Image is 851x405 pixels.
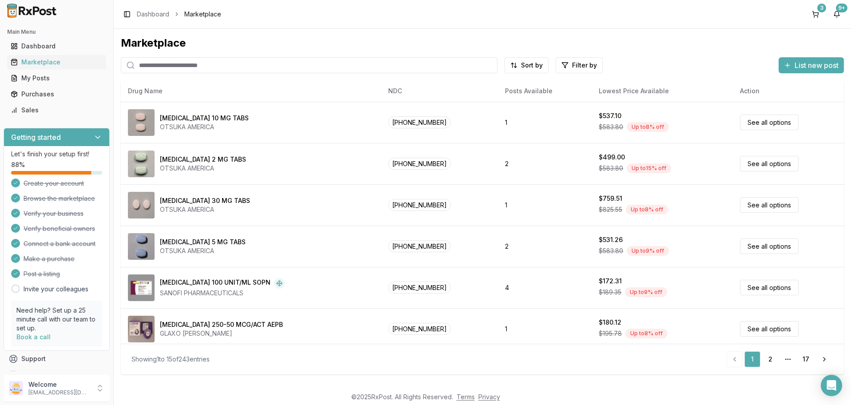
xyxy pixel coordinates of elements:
[626,205,668,214] div: Up to 8 % off
[131,355,210,364] div: Showing 1 to 15 of 243 entries
[4,87,110,101] button: Purchases
[388,158,451,170] span: [PHONE_NUMBER]
[498,226,592,267] td: 2
[815,351,833,367] a: Go to next page
[121,36,844,50] div: Marketplace
[498,102,592,143] td: 1
[808,7,823,21] button: 3
[128,233,155,260] img: Abilify 5 MG TABS
[24,194,95,203] span: Browse the marketplace
[11,74,103,83] div: My Posts
[7,102,106,118] a: Sales
[24,254,75,263] span: Make a purchase
[744,351,760,367] a: 1
[121,80,381,102] th: Drug Name
[11,160,25,169] span: 88 %
[381,80,498,102] th: NDC
[128,316,155,342] img: Advair Diskus 250-50 MCG/ACT AEPB
[556,57,603,73] button: Filter by
[184,10,221,19] span: Marketplace
[599,153,625,162] div: $499.00
[7,86,106,102] a: Purchases
[128,274,155,301] img: Admelog SoloStar 100 UNIT/ML SOPN
[21,370,52,379] span: Feedback
[498,308,592,349] td: 1
[779,62,844,71] a: List new post
[4,55,110,69] button: Marketplace
[24,239,95,248] span: Connect a bank account
[11,150,102,159] p: Let's finish your setup first!
[599,246,623,255] span: $583.80
[4,4,60,18] img: RxPost Logo
[11,42,103,51] div: Dashboard
[498,80,592,102] th: Posts Available
[740,280,799,295] a: See all options
[24,285,88,294] a: Invite your colleagues
[9,381,23,395] img: User avatar
[7,70,106,86] a: My Posts
[478,393,500,401] a: Privacy
[24,179,84,188] span: Create your account
[521,61,543,70] span: Sort by
[599,288,621,297] span: $189.35
[160,246,246,255] div: OTSUKA AMERICA
[625,287,667,297] div: Up to 9 % off
[457,393,475,401] a: Terms
[137,10,221,19] nav: breadcrumb
[160,320,283,329] div: [MEDICAL_DATA] 250-50 MCG/ACT AEPB
[798,351,814,367] a: 17
[160,123,249,131] div: OTSUKA AMERICA
[160,329,283,338] div: GLAXO [PERSON_NAME]
[16,306,97,333] p: Need help? Set up a 25 minute call with our team to set up.
[7,28,106,36] h2: Main Menu
[160,205,250,214] div: OTSUKA AMERICA
[160,155,246,164] div: [MEDICAL_DATA] 2 MG TABS
[388,116,451,128] span: [PHONE_NUMBER]
[740,197,799,213] a: See all options
[572,61,597,70] span: Filter by
[4,351,110,367] button: Support
[795,60,839,71] span: List new post
[733,80,844,102] th: Action
[4,103,110,117] button: Sales
[505,57,549,73] button: Sort by
[779,57,844,73] button: List new post
[821,375,842,396] div: Open Intercom Messenger
[740,156,799,171] a: See all options
[11,90,103,99] div: Purchases
[627,163,671,173] div: Up to 15 % off
[830,7,844,21] button: 9+
[627,246,669,256] div: Up to 9 % off
[160,238,246,246] div: [MEDICAL_DATA] 5 MG TABS
[128,192,155,218] img: Abilify 30 MG TABS
[599,111,621,120] div: $537.10
[4,367,110,383] button: Feedback
[599,277,622,286] div: $172.31
[24,209,84,218] span: Verify your business
[28,380,90,389] p: Welcome
[599,235,623,244] div: $531.26
[740,321,799,337] a: See all options
[137,10,169,19] a: Dashboard
[817,4,826,12] div: 3
[498,143,592,184] td: 2
[627,122,669,132] div: Up to 8 % off
[625,329,668,338] div: Up to 8 % off
[160,164,246,173] div: OTSUKA AMERICA
[740,238,799,254] a: See all options
[498,267,592,308] td: 4
[11,58,103,67] div: Marketplace
[599,318,621,327] div: $180.12
[160,114,249,123] div: [MEDICAL_DATA] 10 MG TABS
[836,4,847,12] div: 9+
[388,323,451,335] span: [PHONE_NUMBER]
[11,132,61,143] h3: Getting started
[4,71,110,85] button: My Posts
[11,106,103,115] div: Sales
[7,54,106,70] a: Marketplace
[24,270,60,278] span: Post a listing
[727,351,833,367] nav: pagination
[160,289,285,298] div: SANOFI PHARMACEUTICALS
[388,240,451,252] span: [PHONE_NUMBER]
